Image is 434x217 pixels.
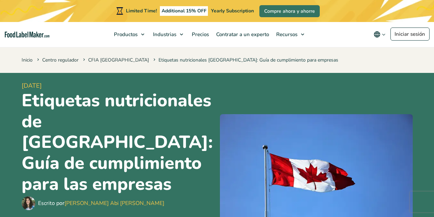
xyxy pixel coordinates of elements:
[64,199,164,207] a: [PERSON_NAME] Abi [PERSON_NAME]
[22,90,214,195] h1: Etiquetas nutricionales de [GEOGRAPHIC_DATA]: Guía de cumplimiento para las empresas
[151,31,177,38] span: Industrias
[259,5,320,17] a: Compre ahora y ahorre
[214,31,270,38] span: Contratar a un experto
[112,31,138,38] span: Productos
[42,57,79,63] a: Centro regulador
[188,22,211,47] a: Precios
[160,6,208,16] span: Additional 15% OFF
[88,57,149,63] a: CFIA [GEOGRAPHIC_DATA]
[213,22,271,47] a: Contratar a un experto
[274,31,298,38] span: Recursos
[38,199,164,207] div: Escrito por
[150,22,187,47] a: Industrias
[273,22,308,47] a: Recursos
[110,22,148,47] a: Productos
[390,28,430,41] a: Iniciar sesión
[190,31,210,38] span: Precios
[22,81,214,90] span: [DATE]
[22,196,35,210] img: Maria Abi Hanna - Etiquetadora de alimentos
[152,57,338,63] span: Etiquetas nutricionales [GEOGRAPHIC_DATA]: Guía de cumplimiento para empresas
[22,57,33,63] a: Inicio
[126,8,157,14] span: Limited Time!
[211,8,254,14] span: Yearly Subscription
